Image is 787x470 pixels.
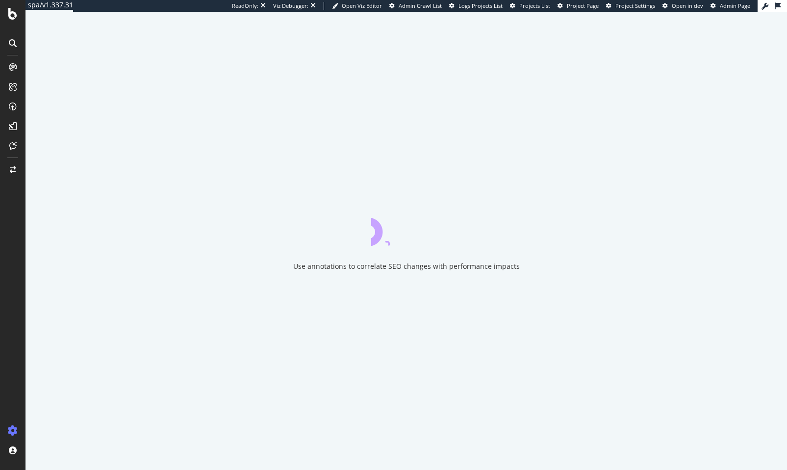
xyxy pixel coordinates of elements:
a: Project Page [558,2,599,10]
div: animation [371,210,442,246]
a: Project Settings [606,2,655,10]
span: Admin Crawl List [399,2,442,9]
span: Project Page [567,2,599,9]
a: Projects List [510,2,550,10]
div: Viz Debugger: [273,2,308,10]
a: Admin Page [711,2,750,10]
a: Open Viz Editor [332,2,382,10]
span: Projects List [519,2,550,9]
a: Open in dev [662,2,703,10]
span: Open Viz Editor [342,2,382,9]
div: ReadOnly: [232,2,258,10]
span: Admin Page [720,2,750,9]
span: Project Settings [615,2,655,9]
a: Logs Projects List [449,2,503,10]
div: Use annotations to correlate SEO changes with performance impacts [293,261,520,271]
span: Open in dev [672,2,703,9]
span: Logs Projects List [458,2,503,9]
a: Admin Crawl List [389,2,442,10]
